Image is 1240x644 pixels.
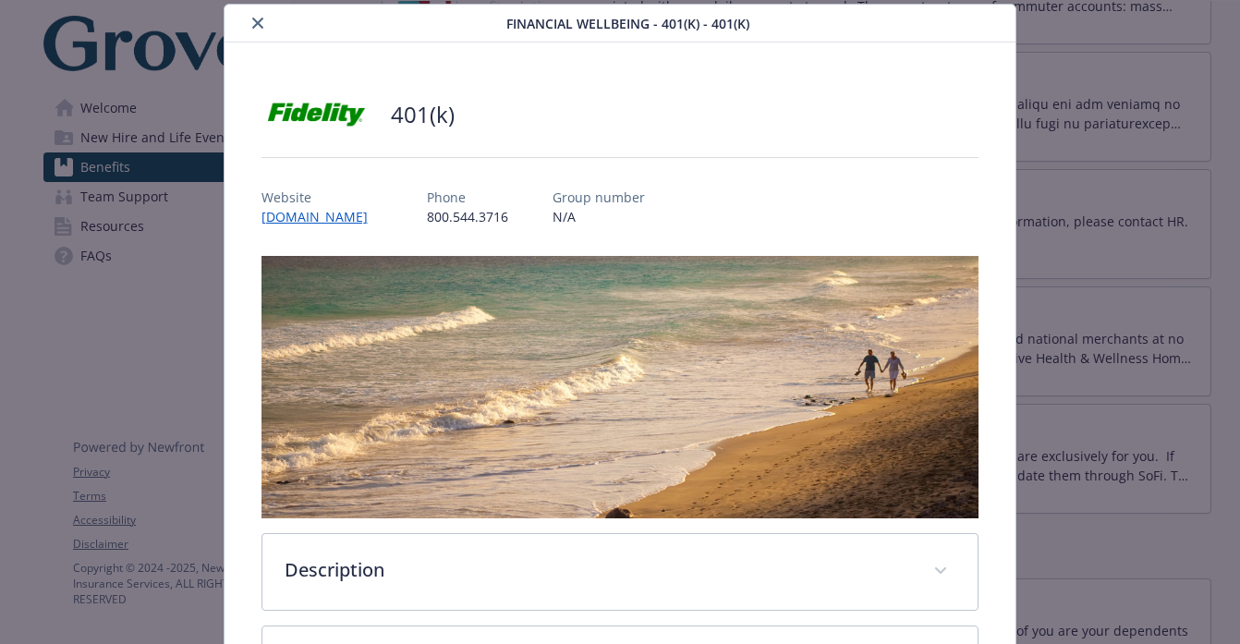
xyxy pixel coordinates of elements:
[553,207,645,226] p: N/A
[262,534,979,610] div: Description
[261,87,372,142] img: Fidelity Investments
[261,256,979,518] img: banner
[506,14,749,33] span: Financial Wellbeing - 401(k) - 401(k)
[427,207,508,226] p: 800.544.3716
[553,188,645,207] p: Group number
[285,556,912,584] p: Description
[247,12,269,34] button: close
[261,188,383,207] p: Website
[427,188,508,207] p: Phone
[261,208,383,225] a: [DOMAIN_NAME]
[391,99,455,130] h2: 401(k)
